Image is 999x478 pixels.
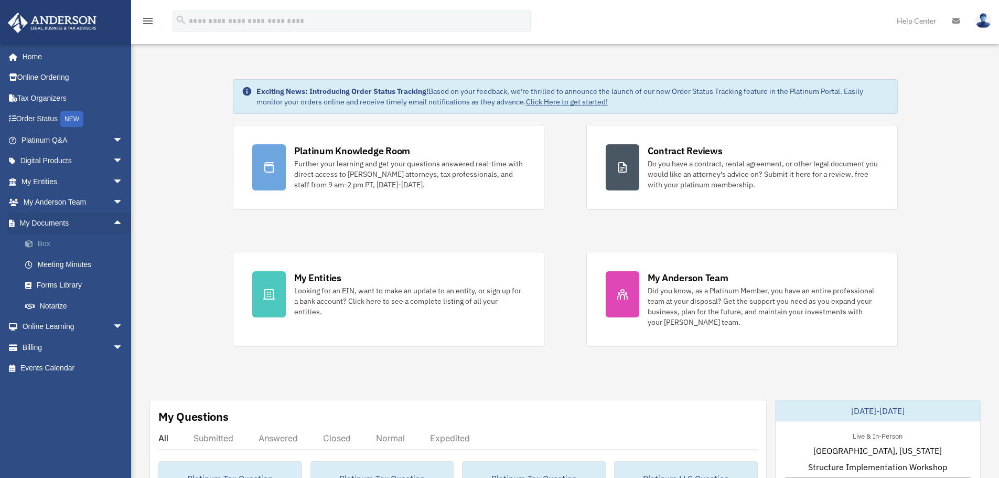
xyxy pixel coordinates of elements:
div: Further your learning and get your questions answered real-time with direct access to [PERSON_NAM... [294,158,525,190]
div: Live & In-Person [844,430,911,441]
a: My Anderson Teamarrow_drop_down [7,192,139,213]
div: NEW [60,111,83,127]
img: Anderson Advisors Platinum Portal [5,13,100,33]
div: [DATE]-[DATE] [776,400,980,421]
div: Expedited [430,433,470,443]
a: Tax Organizers [7,88,139,109]
a: Online Learningarrow_drop_down [7,316,139,337]
div: Based on your feedback, we're thrilled to announce the launch of our new Order Status Tracking fe... [256,86,889,107]
a: My Entities Looking for an EIN, want to make an update to an entity, or sign up for a bank accoun... [233,252,544,347]
a: My Anderson Team Did you know, as a Platinum Member, you have an entire professional team at your... [586,252,898,347]
a: menu [142,18,154,27]
div: My Anderson Team [648,271,728,284]
div: My Entities [294,271,341,284]
span: arrow_drop_down [113,337,134,358]
img: User Pic [975,13,991,28]
a: My Entitiesarrow_drop_down [7,171,139,192]
a: Meeting Minutes [15,254,139,275]
div: All [158,433,168,443]
i: menu [142,15,154,27]
a: Events Calendar [7,358,139,379]
span: arrow_drop_up [113,213,134,234]
div: Contract Reviews [648,144,723,157]
div: Did you know, as a Platinum Member, you have an entire professional team at your disposal? Get th... [648,285,878,327]
div: Answered [259,433,298,443]
span: arrow_drop_down [113,192,134,214]
span: arrow_drop_down [113,130,134,151]
span: Structure Implementation Workshop [808,461,947,473]
a: Click Here to get started! [526,97,608,107]
span: [GEOGRAPHIC_DATA], [US_STATE] [813,444,942,457]
a: Order StatusNEW [7,109,139,130]
div: Looking for an EIN, want to make an update to an entity, or sign up for a bank account? Click her... [294,285,525,317]
i: search [175,14,187,26]
a: Home [7,46,134,67]
span: arrow_drop_down [113,171,134,193]
a: Platinum Knowledge Room Further your learning and get your questions answered real-time with dire... [233,125,544,210]
a: Digital Productsarrow_drop_down [7,151,139,172]
a: My Documentsarrow_drop_up [7,213,139,233]
a: Contract Reviews Do you have a contract, rental agreement, or other legal document you would like... [586,125,898,210]
a: Platinum Q&Aarrow_drop_down [7,130,139,151]
span: arrow_drop_down [113,151,134,172]
span: arrow_drop_down [113,316,134,338]
div: Normal [376,433,405,443]
a: Box [15,233,139,254]
a: Forms Library [15,275,139,296]
a: Notarize [15,295,139,316]
div: Do you have a contract, rental agreement, or other legal document you would like an attorney's ad... [648,158,878,190]
div: Platinum Knowledge Room [294,144,411,157]
a: Billingarrow_drop_down [7,337,139,358]
a: Online Ordering [7,67,139,88]
div: Submitted [194,433,233,443]
div: My Questions [158,409,229,424]
strong: Exciting News: Introducing Order Status Tracking! [256,87,428,96]
div: Closed [323,433,351,443]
